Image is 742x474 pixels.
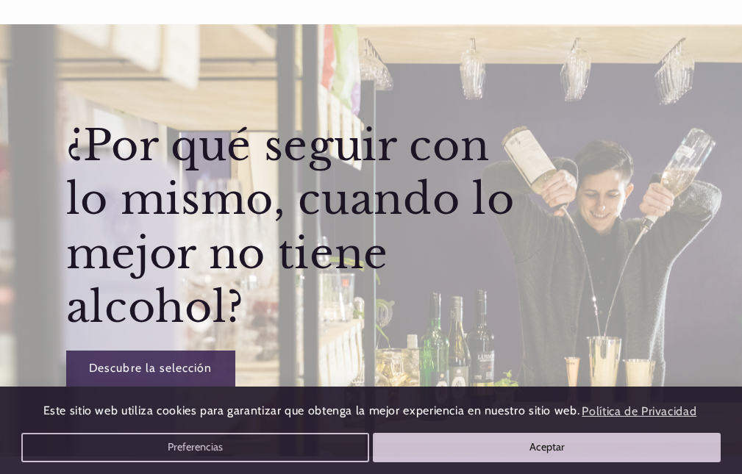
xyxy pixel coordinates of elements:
a: Política de Privacidad (opens in a new tab) [579,398,699,424]
a: Descubre la selección [65,351,235,387]
button: Preferencias [21,433,369,462]
h2: ¿Por qué seguir con lo mismo, cuando lo mejor no tiene alcohol? [65,119,537,335]
button: Aceptar [373,433,721,462]
span: Este sitio web utiliza cookies para garantizar que obtenga la mejor experiencia en nuestro sitio ... [43,404,580,418]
